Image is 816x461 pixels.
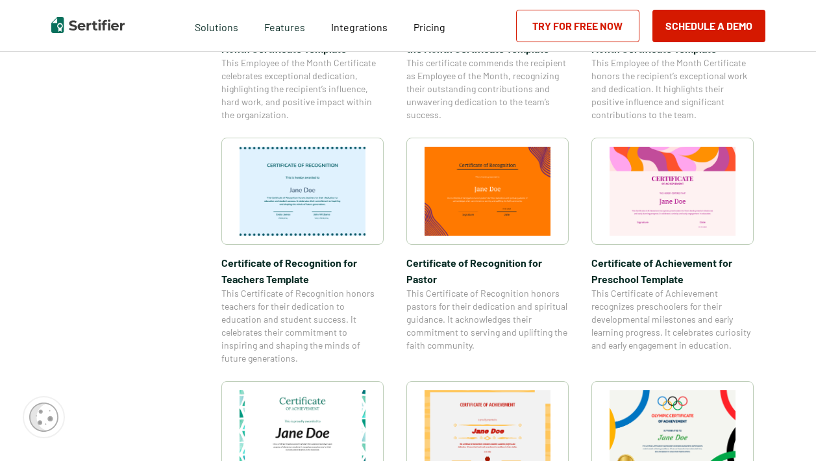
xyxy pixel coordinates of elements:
[591,287,754,352] span: This Certificate of Achievement recognizes preschoolers for their developmental milestones and ea...
[610,147,736,236] img: Certificate of Achievement for Preschool Template
[221,255,384,287] span: Certificate of Recognition for Teachers Template
[29,403,58,432] img: Cookie Popup Icon
[51,17,125,33] img: Sertifier | Digital Credentialing Platform
[591,255,754,287] span: Certificate of Achievement for Preschool Template
[652,10,765,42] button: Schedule a Demo
[331,21,388,33] span: Integrations
[751,399,816,461] iframe: Chat Widget
[591,138,754,365] a: Certificate of Achievement for Preschool TemplateCertificate of Achievement for Preschool Templat...
[195,18,238,34] span: Solutions
[406,138,569,365] a: Certificate of Recognition for PastorCertificate of Recognition for PastorThis Certificate of Rec...
[221,138,384,365] a: Certificate of Recognition for Teachers TemplateCertificate of Recognition for Teachers TemplateT...
[406,287,569,352] span: This Certificate of Recognition honors pastors for their dedication and spiritual guidance. It ac...
[221,56,384,121] span: This Employee of the Month Certificate celebrates exceptional dedication, highlighting the recipi...
[331,18,388,34] a: Integrations
[516,10,639,42] a: Try for Free Now
[240,147,365,236] img: Certificate of Recognition for Teachers Template
[425,147,550,236] img: Certificate of Recognition for Pastor
[221,287,384,365] span: This Certificate of Recognition honors teachers for their dedication to education and student suc...
[414,21,445,33] span: Pricing
[406,56,569,121] span: This certificate commends the recipient as Employee of the Month, recognizing their outstanding c...
[591,56,754,121] span: This Employee of the Month Certificate honors the recipient’s exceptional work and dedication. It...
[264,18,305,34] span: Features
[414,18,445,34] a: Pricing
[406,255,569,287] span: Certificate of Recognition for Pastor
